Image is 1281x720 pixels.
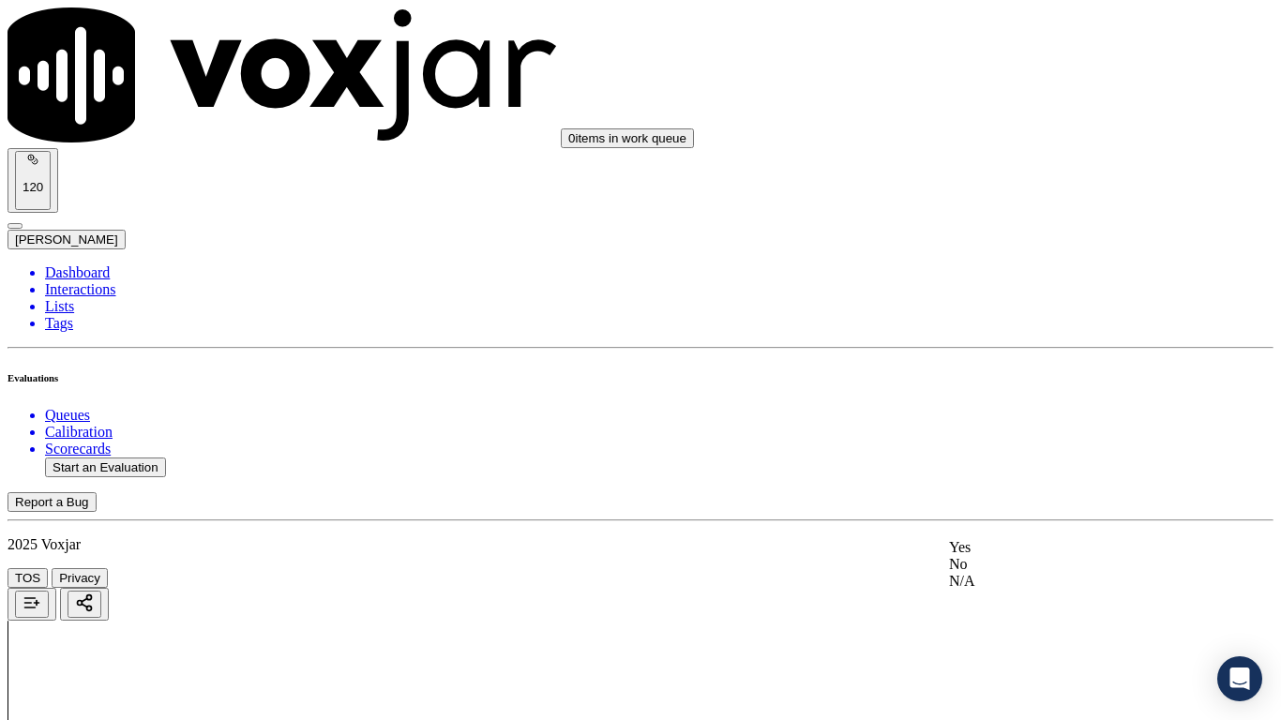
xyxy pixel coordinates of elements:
[949,556,1187,573] div: No
[45,264,1273,281] a: Dashboard
[949,539,1187,556] div: Yes
[8,568,48,588] button: TOS
[45,407,1273,424] a: Queues
[949,573,1187,590] div: N/A
[8,492,97,512] button: Report a Bug
[8,372,1273,383] h6: Evaluations
[52,568,108,588] button: Privacy
[8,536,1273,553] p: 2025 Voxjar
[45,315,1273,332] a: Tags
[561,128,694,148] button: 0items in work queue
[45,298,1273,315] a: Lists
[8,7,557,142] img: voxjar logo
[15,151,51,210] button: 120
[45,457,166,477] button: Start an Evaluation
[8,148,58,213] button: 120
[23,180,43,194] p: 120
[45,441,1273,457] a: Scorecards
[45,281,1273,298] a: Interactions
[15,232,118,247] span: [PERSON_NAME]
[1217,656,1262,701] div: Open Intercom Messenger
[8,230,126,249] button: [PERSON_NAME]
[45,424,1273,441] a: Calibration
